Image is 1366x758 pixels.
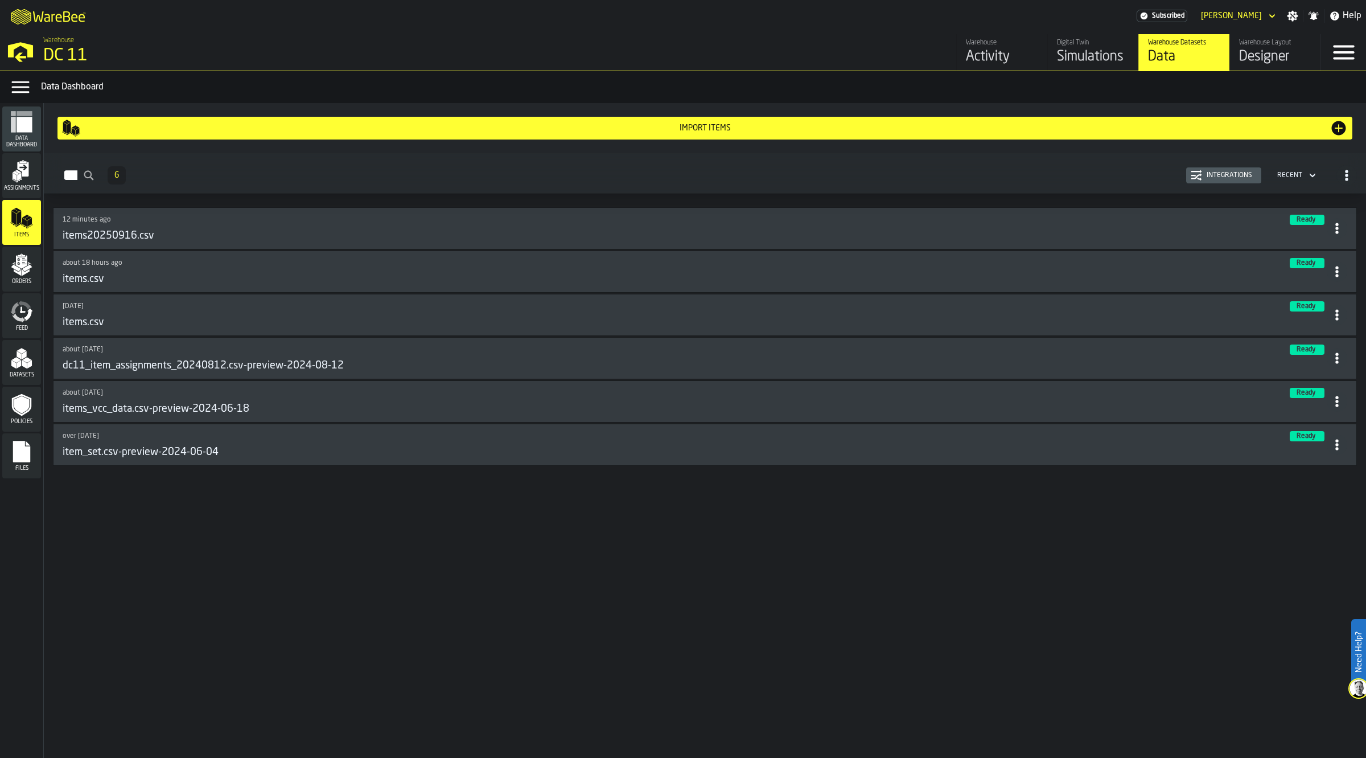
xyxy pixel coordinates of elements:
[1297,346,1315,353] span: Ready
[2,325,41,331] span: Feed
[1229,34,1320,71] a: link-to-/wh/i/2e91095d-d0fa-471d-87cf-b9f7f81665fc/designer
[43,36,74,44] span: Warehouse
[966,48,1038,66] div: Activity
[80,124,1330,133] div: Import Items
[1297,303,1315,310] span: Ready
[63,389,676,397] div: Updated: 6/18/2024, 2:29:48 PM Created: 6/18/2024, 2:29:05 PM
[63,346,676,354] div: Updated: 8/12/2024, 1:41:28 PM Created: 8/12/2024, 1:40:59 PM
[43,46,351,66] div: DC 11
[2,278,41,285] span: Orders
[63,302,676,310] div: Updated: 1/8/2025, 8:19:27 AM Created: 1/8/2025, 8:18:48 AM
[1057,39,1129,47] div: Digital Twin
[1057,48,1129,66] div: Simulations
[44,153,1366,194] h2: button-Items
[1186,167,1261,183] button: button-Integrations
[1303,10,1324,22] label: button-toggle-Notifications
[966,39,1038,47] div: Warehouse
[2,153,41,199] li: menu Assignments
[2,185,41,191] span: Assignments
[1290,215,1324,225] div: status-3 2
[63,316,104,329] h3: items.csv
[1290,431,1324,441] div: status-3 2
[63,431,1327,458] a: link-to-/wh/i/2e91095d-d0fa-471d-87cf-b9f7f81665fc/items/f1f5bd2b-8c37-480e-9f9e-d445fe029ea0
[2,433,41,479] li: menu Files
[1277,171,1302,179] div: DropdownMenuValue-4
[1137,10,1187,22] a: link-to-/wh/i/2e91095d-d0fa-471d-87cf-b9f7f81665fc/settings/billing
[2,232,41,238] span: Items
[63,259,676,267] div: Updated: 9/15/2025, 9:37:58 PM Created: 9/15/2025, 9:37:58 PM
[1273,169,1318,182] div: DropdownMenuValue-4
[2,465,41,472] span: Files
[63,215,1327,242] a: link-to-/wh/i/2e91095d-d0fa-471d-87cf-b9f7f81665fc/items/98268c1f-ab34-4d0c-8940-b11435c85f8b
[63,359,344,372] h3: dc11_item_assignments_20240812.csv-preview-2024-08-12
[2,293,41,339] li: menu Feed
[63,388,1327,415] a: link-to-/wh/i/2e91095d-d0fa-471d-87cf-b9f7f81665fc/items/1eab29fc-f44b-4b11-b3d7-90830c7a9536
[1047,34,1138,71] a: link-to-/wh/i/2e91095d-d0fa-471d-87cf-b9f7f81665fc/simulations
[5,76,36,99] label: button-toggle-Data Menu
[1290,388,1324,398] div: status-3 2
[103,166,130,185] div: ButtonLoadMore-Load More-Prev-First-Last
[63,258,1327,285] a: link-to-/wh/i/2e91095d-d0fa-471d-87cf-b9f7f81665fc/items/4c1b0fa1-4b08-4cef-9db8-6a40ad0d4661
[63,446,219,458] h3: item_set.csv-preview-2024-06-04
[1201,11,1262,21] div: DropdownMenuValue-Kim Jonsson
[2,136,41,148] span: Data Dashboard
[1321,34,1366,71] label: button-toggle-Menu
[1297,433,1315,440] span: Ready
[1352,620,1365,684] label: Need Help?
[57,117,1352,140] button: button-Import Items
[1138,34,1229,71] a: link-to-/wh/i/2e91095d-d0fa-471d-87cf-b9f7f81665fc/data
[1137,10,1187,22] div: Menu Subscription
[1290,258,1324,268] div: status-3 2
[1324,9,1366,23] label: button-toggle-Help
[1148,48,1220,66] div: Data
[2,340,41,386] li: menu Datasets
[1290,301,1324,312] div: status-3 2
[1343,9,1361,23] span: Help
[63,216,676,224] div: Updated: 9/16/2025, 3:02:02 PM Created: 9/16/2025, 3:02:02 PM
[41,80,1361,94] div: Data Dashboard
[63,403,249,415] h3: items_vcc_data.csv-preview-2024-06-18
[1239,39,1311,47] div: Warehouse Layout
[1239,48,1311,66] div: Designer
[1297,390,1315,396] span: Ready
[63,432,676,440] div: Updated: 6/4/2024, 2:22:51 PM Created: 6/4/2024, 2:22:21 PM
[1196,9,1278,23] div: DropdownMenuValue-Kim Jonsson
[2,200,41,245] li: menu Items
[1290,345,1324,355] div: status-3 2
[1148,39,1220,47] div: Warehouse Datasets
[114,171,119,179] span: 6
[2,387,41,432] li: menu Policies
[2,247,41,292] li: menu Orders
[1202,171,1257,179] div: Integrations
[63,301,1327,329] a: link-to-/wh/i/2e91095d-d0fa-471d-87cf-b9f7f81665fc/items/62688ba6-d550-443f-8f82-e452bb6da6e5
[1297,260,1315,267] span: Ready
[63,273,104,285] h3: items.csv
[2,106,41,152] li: menu Data Dashboard
[63,345,1327,372] a: link-to-/wh/i/2e91095d-d0fa-471d-87cf-b9f7f81665fc/items/04d9812e-b637-43ef-a817-d5798ac57662
[63,230,154,242] h3: items20250916.csv
[1152,12,1184,20] span: Subscribed
[2,372,41,378] span: Datasets
[1297,216,1315,223] span: Ready
[956,34,1047,71] a: link-to-/wh/i/2e91095d-d0fa-471d-87cf-b9f7f81665fc/feed/
[2,419,41,425] span: Policies
[1282,10,1303,22] label: button-toggle-Settings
